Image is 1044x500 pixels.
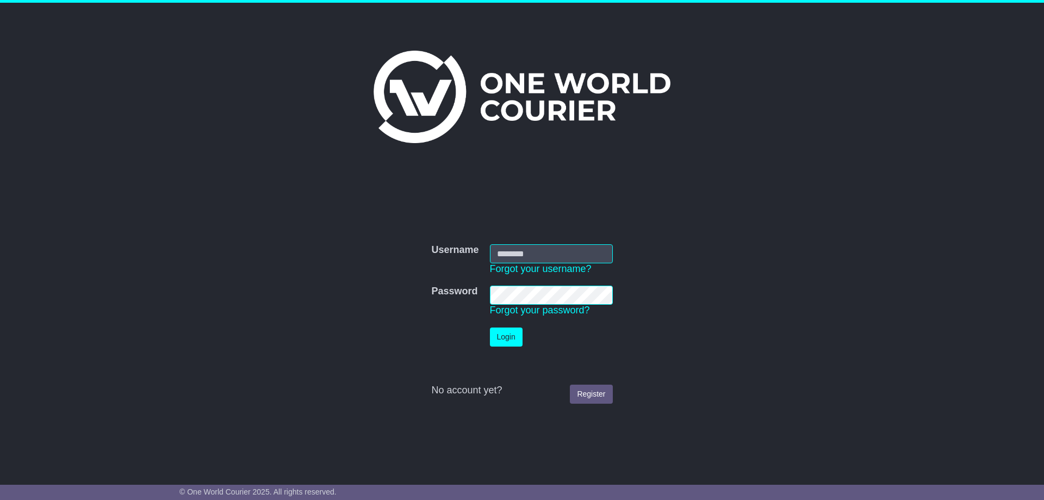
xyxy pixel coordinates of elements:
label: Password [431,286,477,298]
span: © One World Courier 2025. All rights reserved. [179,487,337,496]
a: Forgot your password? [490,305,590,316]
button: Login [490,328,523,347]
a: Register [570,385,612,404]
img: One World [374,51,670,143]
div: No account yet? [431,385,612,397]
a: Forgot your username? [490,263,592,274]
label: Username [431,244,478,256]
